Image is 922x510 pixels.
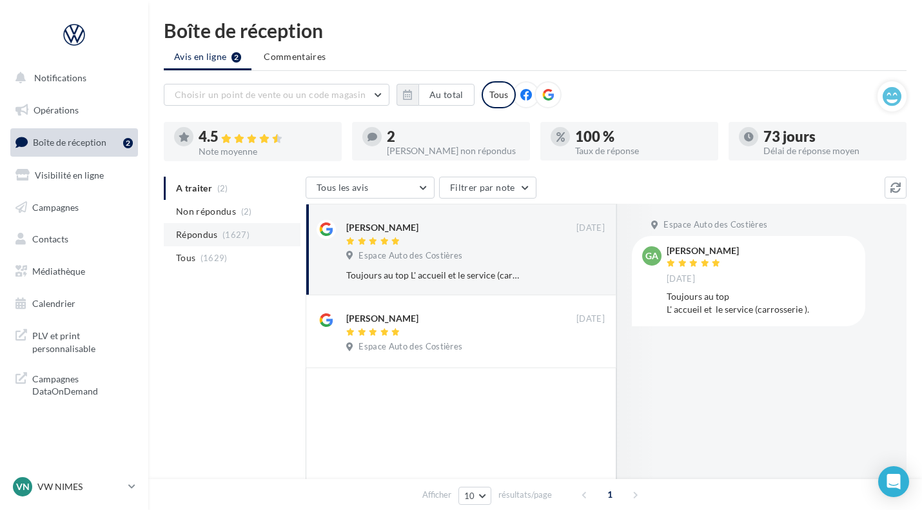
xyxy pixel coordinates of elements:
a: Campagnes DataOnDemand [8,365,141,403]
span: [DATE] [667,273,695,285]
div: 2 [387,130,520,144]
span: Espace Auto des Costières [358,341,462,353]
a: Campagnes [8,194,141,221]
div: 100 % [575,130,708,144]
span: Répondus [176,228,218,241]
a: Calendrier [8,290,141,317]
span: Tous les avis [317,182,369,193]
span: Visibilité en ligne [35,170,104,181]
a: Boîte de réception2 [8,128,141,156]
span: Opérations [34,104,79,115]
div: 4.5 [199,130,331,144]
div: 73 jours [763,130,896,144]
div: [PERSON_NAME] [346,312,418,325]
a: Contacts [8,226,141,253]
div: Taux de réponse [575,146,708,155]
span: (2) [241,206,252,217]
button: Filtrer par note [439,177,536,199]
div: [PERSON_NAME] [346,221,418,234]
div: Toujours au top L' accueil et le service (carrosserie ). [346,269,521,282]
span: (1627) [222,230,250,240]
button: Notifications [8,64,135,92]
span: [DATE] [576,313,605,325]
div: [PERSON_NAME] [667,246,739,255]
span: Commentaires [264,50,326,63]
a: VN VW NIMES [10,475,138,499]
div: Tous [482,81,516,108]
span: Espace Auto des Costières [663,219,767,231]
span: Tous [176,251,195,264]
span: Médiathèque [32,266,85,277]
div: Boîte de réception [164,21,907,40]
div: Note moyenne [199,147,331,156]
a: Visibilité en ligne [8,162,141,189]
span: Contacts [32,233,68,244]
span: [DATE] [576,222,605,234]
div: Toujours au top L' accueil et le service (carrosserie ). [667,290,855,316]
div: 2 [123,138,133,148]
div: [PERSON_NAME] non répondus [387,146,520,155]
span: (1629) [201,253,228,263]
button: Au total [397,84,475,106]
button: Choisir un point de vente ou un code magasin [164,84,389,106]
span: Calendrier [32,298,75,309]
span: Campagnes [32,201,79,212]
span: Afficher [422,489,451,501]
a: PLV et print personnalisable [8,322,141,360]
span: Espace Auto des Costières [358,250,462,262]
a: Médiathèque [8,258,141,285]
span: Choisir un point de vente ou un code magasin [175,89,366,100]
div: Délai de réponse moyen [763,146,896,155]
span: PLV et print personnalisable [32,327,133,355]
span: Campagnes DataOnDemand [32,370,133,398]
button: Tous les avis [306,177,435,199]
button: 10 [458,487,491,505]
span: GA [645,250,658,262]
p: VW NIMES [37,480,123,493]
span: 1 [600,484,620,505]
span: Boîte de réception [33,137,106,148]
span: VN [16,480,30,493]
div: Open Intercom Messenger [878,466,909,497]
button: Au total [418,84,475,106]
span: Non répondus [176,205,236,218]
span: résultats/page [498,489,552,501]
span: Notifications [34,72,86,83]
span: 10 [464,491,475,501]
a: Opérations [8,97,141,124]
